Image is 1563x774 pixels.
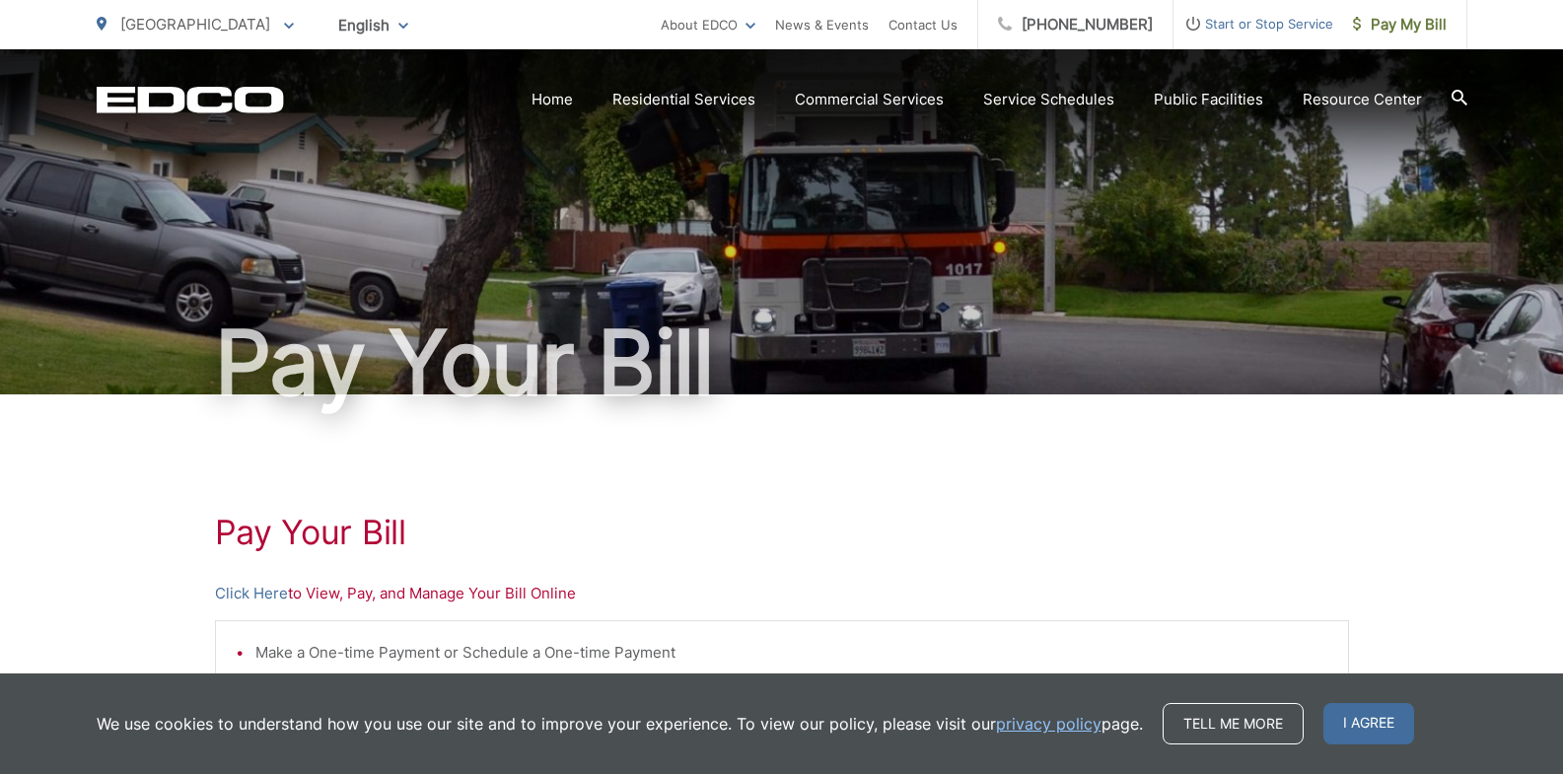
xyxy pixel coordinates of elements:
[97,86,284,113] a: EDCD logo. Return to the homepage.
[215,582,1349,605] p: to View, Pay, and Manage Your Bill Online
[888,13,958,36] a: Contact Us
[323,8,423,42] span: English
[215,582,288,605] a: Click Here
[1154,88,1263,111] a: Public Facilities
[97,712,1143,736] p: We use cookies to understand how you use our site and to improve your experience. To view our pol...
[532,88,573,111] a: Home
[775,13,869,36] a: News & Events
[255,641,1328,665] li: Make a One-time Payment or Schedule a One-time Payment
[215,513,1349,552] h1: Pay Your Bill
[1323,703,1414,744] span: I agree
[661,13,755,36] a: About EDCO
[1303,88,1422,111] a: Resource Center
[996,712,1101,736] a: privacy policy
[612,88,755,111] a: Residential Services
[1353,13,1447,36] span: Pay My Bill
[983,88,1114,111] a: Service Schedules
[97,314,1467,412] h1: Pay Your Bill
[795,88,944,111] a: Commercial Services
[120,15,270,34] span: [GEOGRAPHIC_DATA]
[1163,703,1304,744] a: Tell me more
